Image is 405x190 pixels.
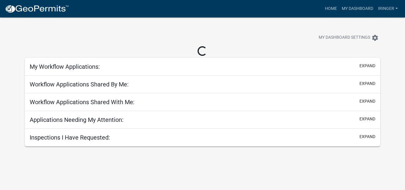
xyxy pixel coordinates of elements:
a: iringer [376,3,400,14]
button: expand [359,134,375,140]
a: My Dashboard [339,3,376,14]
button: expand [359,80,375,87]
a: Home [323,3,339,14]
button: expand [359,98,375,104]
h5: Inspections I Have Requested: [30,134,110,141]
h5: Workflow Applications Shared With Me: [30,98,135,106]
i: settings [371,34,379,41]
button: expand [359,63,375,69]
h5: Applications Needing My Attention: [30,116,124,123]
h5: My Workflow Applications: [30,63,100,70]
button: expand [359,116,375,122]
span: My Dashboard Settings [319,34,370,41]
h5: Workflow Applications Shared By Me: [30,81,129,88]
button: My Dashboard Settingssettings [314,32,383,44]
